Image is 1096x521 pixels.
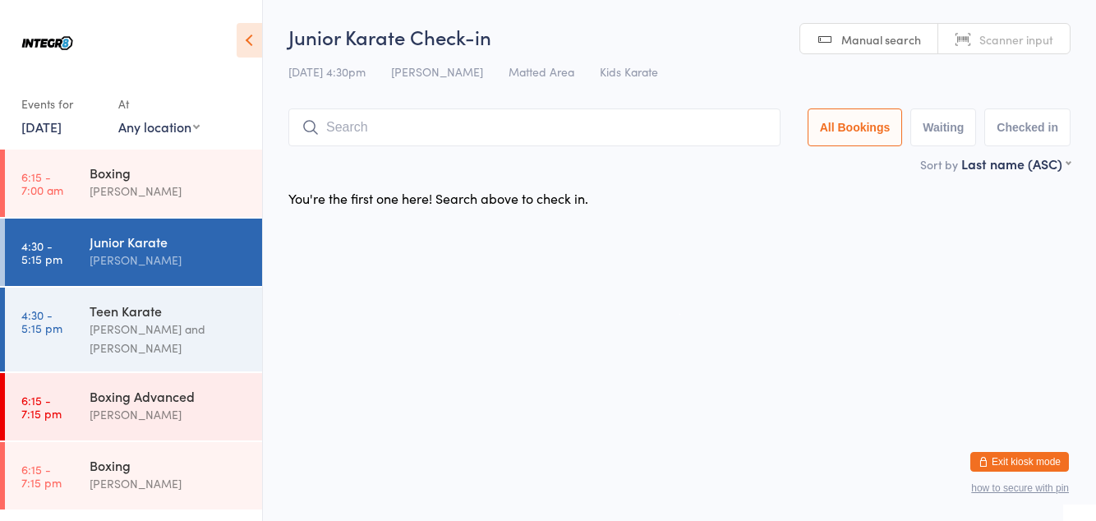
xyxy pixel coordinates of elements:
div: Boxing Advanced [90,387,248,405]
input: Search [288,108,781,146]
a: 6:15 -7:15 pmBoxing[PERSON_NAME] [5,442,262,509]
button: how to secure with pin [971,482,1069,494]
div: [PERSON_NAME] [90,251,248,270]
div: [PERSON_NAME] and [PERSON_NAME] [90,320,248,357]
time: 4:30 - 5:15 pm [21,308,62,334]
button: Checked in [984,108,1071,146]
a: 4:30 -5:15 pmJunior Karate[PERSON_NAME] [5,219,262,286]
div: You're the first one here! Search above to check in. [288,189,588,207]
div: Teen Karate [90,302,248,320]
time: 6:15 - 7:15 pm [21,394,62,420]
span: Kids Karate [600,63,658,80]
a: [DATE] [21,118,62,136]
h2: Junior Karate Check-in [288,23,1071,50]
div: Boxing [90,456,248,474]
div: At [118,90,200,118]
button: Exit kiosk mode [970,452,1069,472]
span: Matted Area [509,63,574,80]
img: Integr8 Bentleigh [16,12,78,74]
div: [PERSON_NAME] [90,182,248,201]
time: 6:15 - 7:15 pm [21,463,62,489]
button: All Bookings [808,108,903,146]
span: Manual search [841,31,921,48]
time: 4:30 - 5:15 pm [21,239,62,265]
div: Events for [21,90,102,118]
button: Waiting [910,108,976,146]
a: 6:15 -7:00 amBoxing[PERSON_NAME] [5,150,262,217]
div: Last name (ASC) [961,154,1071,173]
div: Any location [118,118,200,136]
div: [PERSON_NAME] [90,405,248,424]
a: 4:30 -5:15 pmTeen Karate[PERSON_NAME] and [PERSON_NAME] [5,288,262,371]
span: [DATE] 4:30pm [288,63,366,80]
time: 6:15 - 7:00 am [21,170,63,196]
div: Boxing [90,164,248,182]
span: [PERSON_NAME] [391,63,483,80]
div: [PERSON_NAME] [90,474,248,493]
span: Scanner input [979,31,1053,48]
label: Sort by [920,156,958,173]
a: 6:15 -7:15 pmBoxing Advanced[PERSON_NAME] [5,373,262,440]
div: Junior Karate [90,233,248,251]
